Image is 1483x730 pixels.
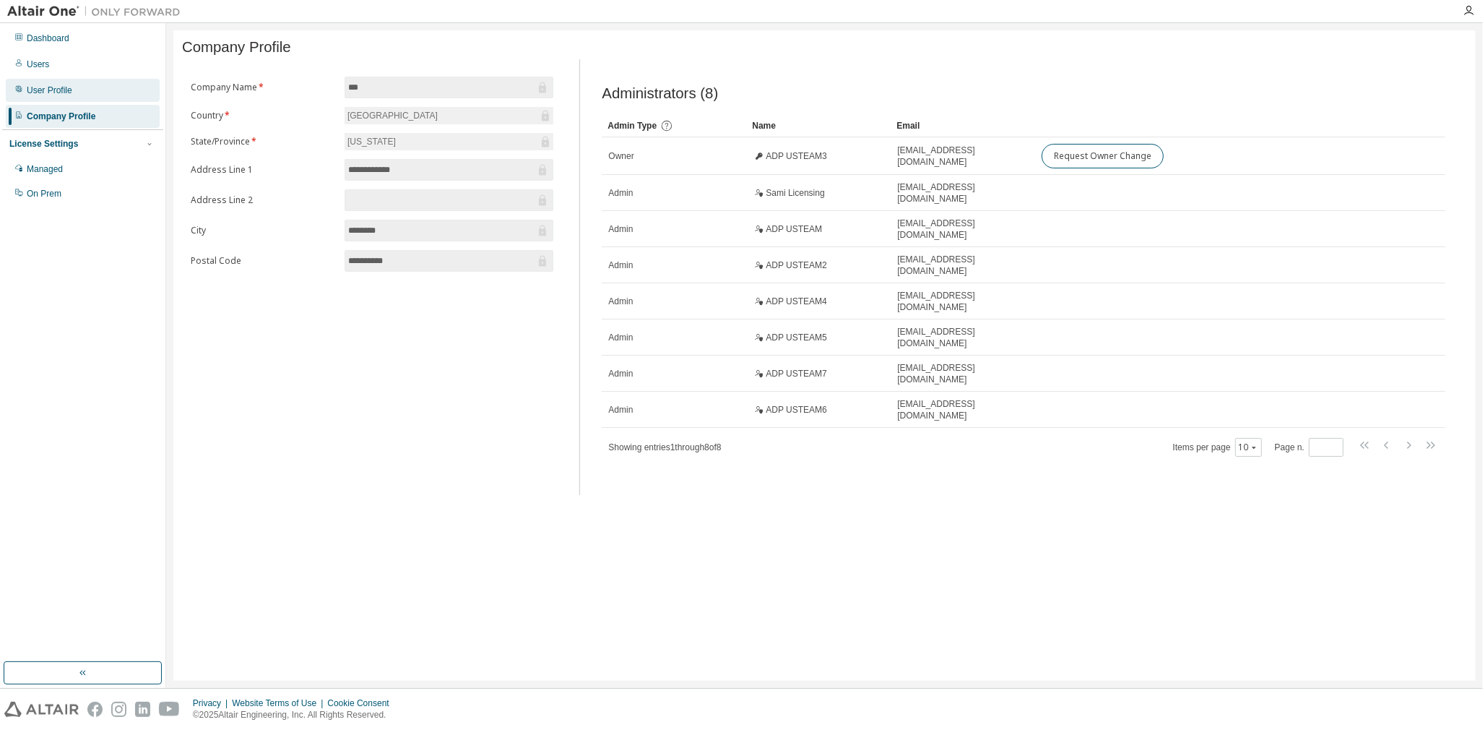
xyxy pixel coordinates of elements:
span: ADP USTEAM3 [766,150,826,162]
span: ADP USTEAM6 [766,404,826,416]
span: [EMAIL_ADDRESS][DOMAIN_NAME] [897,218,1029,241]
label: Address Line 2 [191,194,336,206]
img: Altair One [7,4,188,19]
span: ADP USTEAM7 [766,368,826,379]
span: [EMAIL_ADDRESS][DOMAIN_NAME] [897,362,1029,385]
img: facebook.svg [87,702,103,717]
div: Website Terms of Use [232,697,327,709]
span: [EMAIL_ADDRESS][DOMAIN_NAME] [897,181,1029,205]
span: Admin [608,259,633,271]
img: youtube.svg [159,702,180,717]
span: Admin Type [608,121,657,131]
span: Admin [608,368,633,379]
span: Admin [608,296,633,307]
div: Privacy [193,697,232,709]
label: State/Province [191,136,336,147]
div: Dashboard [27,33,69,44]
label: City [191,225,336,236]
span: Sami Licensing [766,187,824,199]
span: ADP USTEAM5 [766,332,826,343]
img: instagram.svg [111,702,126,717]
span: Company Profile [182,39,291,56]
span: ADP USTEAM [766,223,822,235]
div: User Profile [27,85,72,96]
div: [US_STATE] [345,134,398,150]
span: [EMAIL_ADDRESS][DOMAIN_NAME] [897,254,1029,277]
div: Managed [27,163,63,175]
span: [EMAIL_ADDRESS][DOMAIN_NAME] [897,145,1029,168]
span: ADP USTEAM2 [766,259,826,271]
div: Email [896,114,1029,137]
label: Postal Code [191,255,336,267]
span: Admin [608,404,633,416]
span: Items per page [1173,438,1262,457]
span: Owner [608,150,634,162]
span: [EMAIL_ADDRESS][DOMAIN_NAME] [897,398,1029,421]
span: Admin [608,187,633,199]
span: Admin [608,223,633,235]
span: [EMAIL_ADDRESS][DOMAIN_NAME] [897,326,1029,349]
label: Company Name [191,82,336,93]
span: Showing entries 1 through 8 of 8 [608,442,721,452]
div: Company Profile [27,111,95,122]
div: [US_STATE] [345,133,553,150]
img: altair_logo.svg [4,702,79,717]
div: Name [752,114,885,137]
label: Country [191,110,336,121]
img: linkedin.svg [135,702,150,717]
span: Page n. [1275,438,1344,457]
div: [GEOGRAPHIC_DATA] [345,107,553,124]
div: On Prem [27,188,61,199]
p: © 2025 Altair Engineering, Inc. All Rights Reserved. [193,709,398,721]
button: 10 [1239,442,1258,453]
button: Request Owner Change [1042,144,1164,168]
div: Users [27,59,49,70]
div: License Settings [9,138,78,150]
div: Cookie Consent [327,697,397,709]
span: [EMAIL_ADDRESS][DOMAIN_NAME] [897,290,1029,313]
span: Administrators (8) [602,85,718,102]
span: Admin [608,332,633,343]
div: [GEOGRAPHIC_DATA] [345,108,440,124]
label: Address Line 1 [191,164,336,176]
span: ADP USTEAM4 [766,296,826,307]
